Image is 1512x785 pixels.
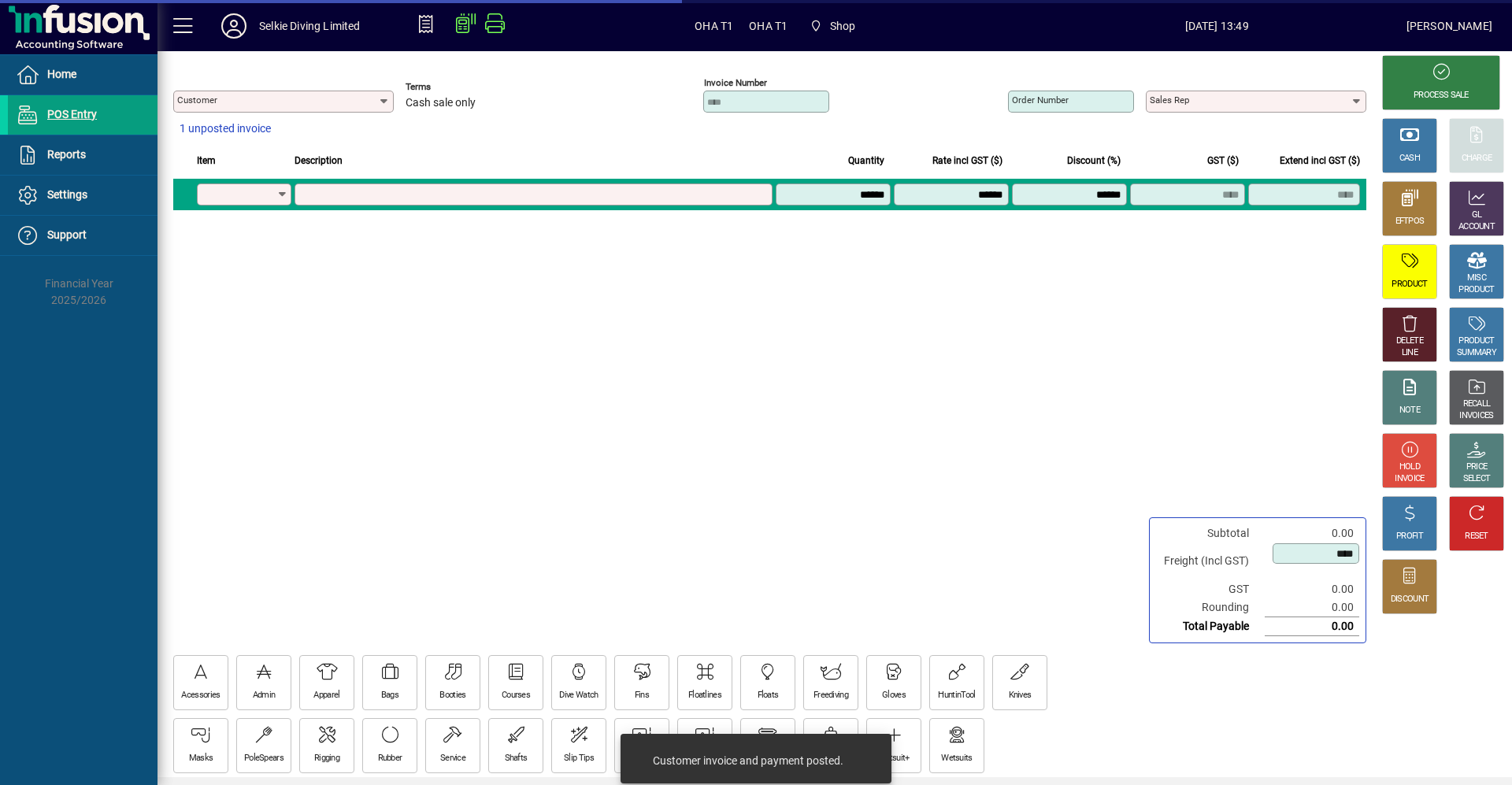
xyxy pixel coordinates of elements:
[180,120,271,137] span: 1 unposted invoice
[938,690,975,702] div: HuntinTool
[295,152,343,169] span: Description
[439,690,465,702] div: Booties
[8,135,157,175] a: Reports
[1156,524,1265,542] td: Subtotal
[47,108,97,120] span: POS Entry
[189,753,213,765] div: Masks
[695,13,733,39] span: OHA T1
[1207,152,1239,169] span: GST ($)
[1067,152,1121,169] span: Discount (%)
[704,77,767,88] mat-label: Invoice number
[177,94,217,106] mat-label: Customer
[1396,335,1423,347] div: DELETE
[932,152,1002,169] span: Rate incl GST ($)
[1465,531,1488,542] div: RESET
[1402,347,1417,359] div: LINE
[1396,531,1423,542] div: PROFIT
[1458,335,1494,347] div: PRODUCT
[1265,598,1359,617] td: 0.00
[758,690,779,702] div: Floats
[406,82,500,92] span: Terms
[244,753,283,765] div: PoleSpears
[830,13,856,39] span: Shop
[1156,598,1265,617] td: Rounding
[1462,153,1492,165] div: CHARGE
[1265,580,1359,598] td: 0.00
[1265,524,1359,542] td: 0.00
[1399,405,1420,417] div: NOTE
[378,753,402,765] div: Rubber
[197,152,216,169] span: Item
[314,753,339,765] div: Rigging
[209,12,259,40] button: Profile
[882,690,906,702] div: Gloves
[1392,279,1427,291] div: PRODUCT
[1458,284,1494,296] div: PRODUCT
[253,690,276,702] div: Admin
[1156,542,1265,580] td: Freight (Incl GST)
[1265,617,1359,636] td: 0.00
[1463,473,1491,485] div: SELECT
[1466,461,1488,473] div: PRICE
[848,152,884,169] span: Quantity
[47,148,86,161] span: Reports
[505,753,528,765] div: Shafts
[1463,398,1491,410] div: RECALL
[8,216,157,255] a: Support
[1458,221,1495,233] div: ACCOUNT
[878,753,909,765] div: Wetsuit+
[1459,410,1493,422] div: INVOICES
[173,115,277,143] button: 1 unposted invoice
[1457,347,1496,359] div: SUMMARY
[941,753,972,765] div: Wetsuits
[1399,461,1420,473] div: HOLD
[803,12,862,40] span: Shop
[1391,594,1429,605] div: DISCOUNT
[1406,13,1492,39] div: [PERSON_NAME]
[1280,152,1360,169] span: Extend incl GST ($)
[502,690,530,702] div: Courses
[8,55,157,94] a: Home
[47,188,87,201] span: Settings
[259,13,361,39] div: Selkie Diving Limited
[406,97,476,109] span: Cash sale only
[313,690,339,702] div: Apparel
[8,176,157,215] a: Settings
[688,690,721,702] div: Floatlines
[1156,617,1265,636] td: Total Payable
[1012,94,1069,106] mat-label: Order number
[1399,153,1420,165] div: CASH
[1414,90,1469,102] div: PROCESS SALE
[1156,580,1265,598] td: GST
[653,753,843,768] div: Customer invoice and payment posted.
[381,690,398,702] div: Bags
[181,690,220,702] div: Acessories
[1028,13,1406,39] span: [DATE] 13:49
[1395,216,1425,228] div: EFTPOS
[1472,209,1482,221] div: GL
[47,228,87,241] span: Support
[564,753,594,765] div: Slip Tips
[635,690,649,702] div: Fins
[1467,272,1486,284] div: MISC
[559,690,598,702] div: Dive Watch
[1395,473,1424,485] div: INVOICE
[813,690,848,702] div: Freediving
[1150,94,1189,106] mat-label: Sales rep
[47,68,76,80] span: Home
[749,13,787,39] span: OHA T1
[1009,690,1032,702] div: Knives
[440,753,465,765] div: Service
